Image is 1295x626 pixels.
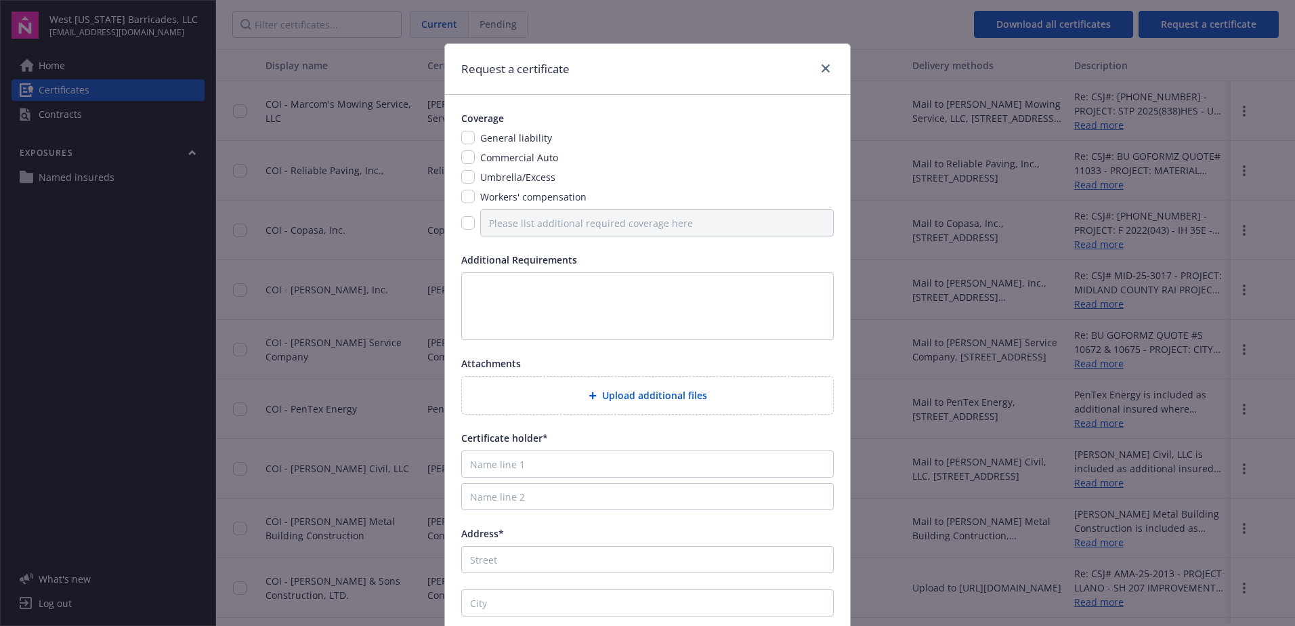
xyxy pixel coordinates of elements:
span: Attachments [461,357,521,370]
div: Upload additional files [461,376,834,415]
input: Name line 2 [461,483,834,510]
span: Umbrella/Excess [480,171,555,184]
input: Please list additional required coverage here [480,209,834,236]
span: Workers' compensation [480,190,587,203]
input: City [461,589,834,617]
a: close [818,60,834,77]
span: Upload additional files [602,388,707,402]
span: Address* [461,527,504,540]
span: General liability [480,131,552,144]
span: Additional Requirements [461,253,577,266]
span: Certificate holder* [461,432,548,444]
input: Name line 1 [461,451,834,478]
span: Commercial Auto [480,151,558,164]
h1: Request a certificate [461,60,570,78]
span: Coverage [461,112,504,125]
input: Street [461,546,834,573]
